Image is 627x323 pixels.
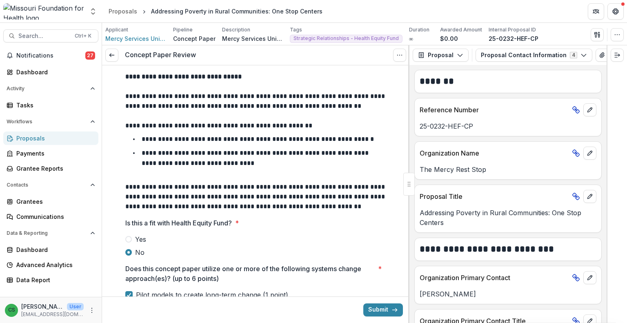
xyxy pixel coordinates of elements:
div: Communications [16,212,92,221]
span: Search... [18,33,70,40]
span: Data & Reporting [7,230,87,236]
p: Tags [290,26,302,33]
button: Proposal Contact Information4 [476,49,592,62]
div: Proposals [16,134,92,143]
button: Proposal [413,49,469,62]
p: Mercy Services United (MSU) is requesting $148,500 over 12 months to implement and assess the imp... [222,34,283,43]
a: Communications [3,210,98,223]
a: Grantee Reports [3,162,98,175]
button: Partners [588,3,604,20]
button: Open Workflows [3,115,98,128]
div: Payments [16,149,92,158]
div: Tasks [16,101,92,109]
p: Does this concept paper utilize one or more of the following systems change approach(es)? (up to ... [125,264,375,283]
p: Awarded Amount [440,26,482,33]
p: [PERSON_NAME] [420,289,596,299]
button: edit [583,190,596,203]
p: Organization Primary Contact [420,273,569,283]
a: Proposals [105,5,140,17]
p: $0.00 [440,34,458,43]
div: Chase Shiflet [8,307,15,313]
p: [EMAIL_ADDRESS][DOMAIN_NAME] [21,311,84,318]
button: Open Activity [3,82,98,95]
button: Options [393,49,406,62]
p: Description [222,26,250,33]
div: Data Report [16,276,92,284]
p: Duration [409,26,429,33]
span: Strategic Relationships - Health Equity Fund [293,36,399,41]
p: Concept Paper [173,34,216,43]
div: Proposals [109,7,137,16]
span: Notifications [16,52,85,59]
p: Organization Name [420,148,569,158]
nav: breadcrumb [105,5,326,17]
button: Open Data & Reporting [3,227,98,240]
button: Expand right [611,49,624,62]
div: Advanced Analytics [16,261,92,269]
div: Grantees [16,197,92,206]
p: Internal Proposal ID [489,26,536,33]
button: edit [583,147,596,160]
span: 27 [85,51,95,60]
button: edit [583,271,596,284]
p: Proposal Title [420,192,569,201]
span: Workflows [7,119,87,125]
a: Dashboard [3,65,98,79]
a: Payments [3,147,98,160]
a: Advanced Analytics [3,258,98,272]
span: Pilot models to create long-term change (1 point) [136,290,288,300]
p: Is this a fit with Health Equity Fund? [125,218,232,228]
a: Dashboard [3,243,98,256]
button: More [87,305,97,315]
img: Missouri Foundation for Health logo [3,3,84,20]
a: Grantees [3,195,98,208]
p: [PERSON_NAME] [21,302,64,311]
button: Notifications27 [3,49,98,62]
span: Activity [7,86,87,91]
span: No [135,247,145,257]
span: Contacts [7,182,87,188]
div: Addressing Poverty in Rural Communities: One Stop Centers [151,7,322,16]
p: Addressing Poverty in Rural Communities: One Stop Centers [420,208,596,227]
p: The Mercy Rest Stop [420,165,596,174]
p: 25-0232-HEF-CP [420,121,596,131]
button: View Attached Files [596,49,609,62]
a: Data Report [3,273,98,287]
button: Search... [3,29,98,42]
p: User [67,303,84,310]
a: Mercy Services United [105,34,167,43]
button: Submit [363,303,403,316]
button: Get Help [607,3,624,20]
button: Open entity switcher [87,3,99,20]
a: Proposals [3,131,98,145]
button: edit [583,103,596,116]
p: ∞ [409,34,413,43]
div: Dashboard [16,68,92,76]
p: Applicant [105,26,128,33]
h3: Concept Paper Review [125,51,196,59]
div: Grantee Reports [16,164,92,173]
a: Tasks [3,98,98,112]
p: 25-0232-HEF-CP [489,34,538,43]
p: Reference Number [420,105,569,115]
div: Ctrl + K [73,31,93,40]
div: Dashboard [16,245,92,254]
button: Open Contacts [3,178,98,192]
span: Yes [135,234,146,244]
p: Pipeline [173,26,193,33]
